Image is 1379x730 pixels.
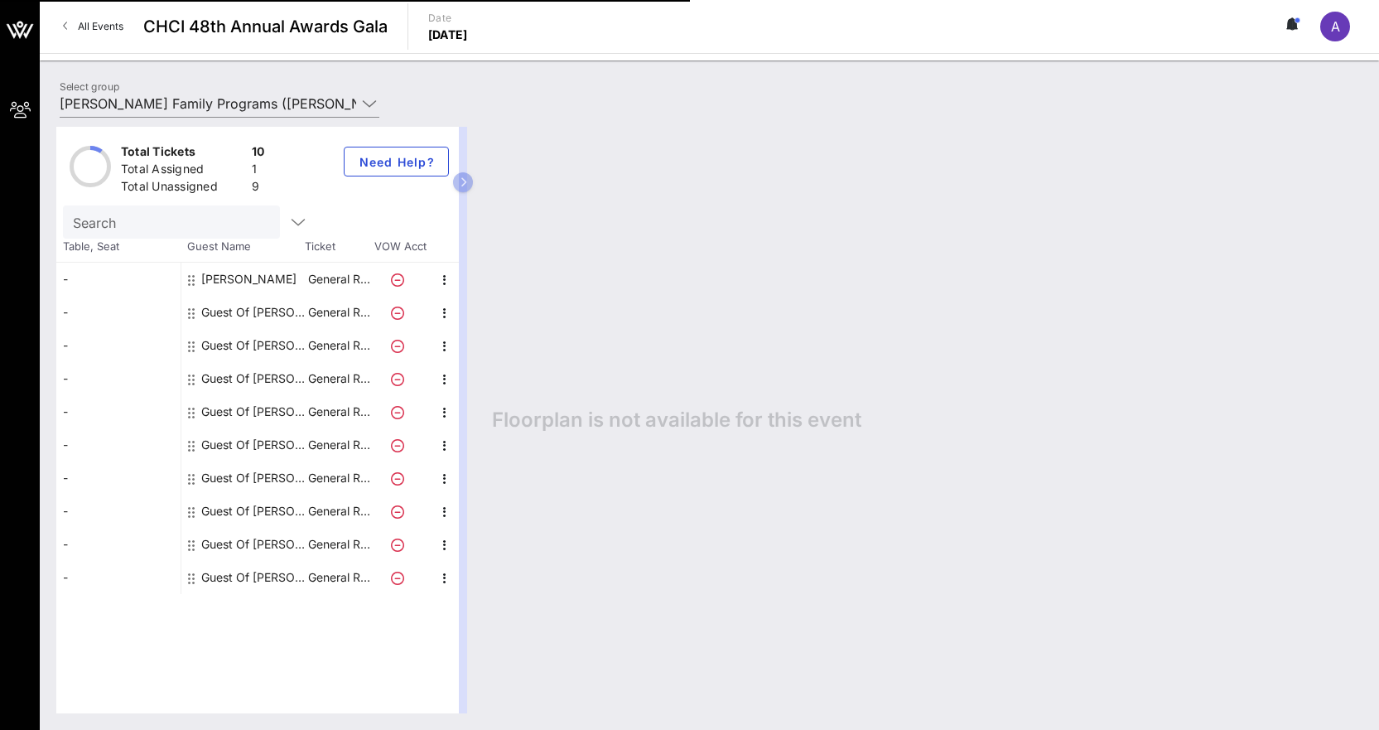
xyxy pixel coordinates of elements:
[56,263,181,296] div: -
[306,395,372,428] p: General R…
[428,10,468,27] p: Date
[56,528,181,561] div: -
[56,428,181,462] div: -
[306,462,372,495] p: General R…
[306,329,372,362] p: General R…
[121,143,245,164] div: Total Tickets
[358,155,435,169] span: Need Help?
[344,147,449,176] button: Need Help?
[252,143,265,164] div: 10
[56,495,181,528] div: -
[56,462,181,495] div: -
[305,239,371,255] span: Ticket
[201,329,306,362] div: Guest Of Casey Family Programs
[56,362,181,395] div: -
[201,528,306,561] div: Guest Of Casey Family Programs
[53,13,133,40] a: All Events
[121,178,245,199] div: Total Unassigned
[201,495,306,528] div: Guest Of Casey Family Programs
[201,263,297,296] div: Ricardo Hernandez
[306,263,372,296] p: General R…
[306,362,372,395] p: General R…
[201,561,306,594] div: Guest Of Casey Family Programs
[181,239,305,255] span: Guest Name
[121,161,245,181] div: Total Assigned
[1320,12,1350,41] div: A
[78,20,123,32] span: All Events
[428,27,468,43] p: [DATE]
[201,428,306,462] div: Guest Of Casey Family Programs
[1331,18,1340,35] span: A
[201,296,306,329] div: Guest Of Casey Family Programs
[201,462,306,495] div: Guest Of Casey Family Programs
[306,528,372,561] p: General R…
[306,428,372,462] p: General R…
[143,14,388,39] span: CHCI 48th Annual Awards Gala
[306,296,372,329] p: General R…
[56,239,181,255] span: Table, Seat
[56,329,181,362] div: -
[56,296,181,329] div: -
[306,495,372,528] p: General R…
[492,408,861,433] span: Floorplan is not available for this event
[371,239,429,255] span: VOW Acct
[252,161,265,181] div: 1
[60,80,119,93] label: Select group
[56,395,181,428] div: -
[56,561,181,594] div: -
[201,395,306,428] div: Guest Of Casey Family Programs
[252,178,265,199] div: 9
[306,561,372,594] p: General R…
[201,362,306,395] div: Guest Of Casey Family Programs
